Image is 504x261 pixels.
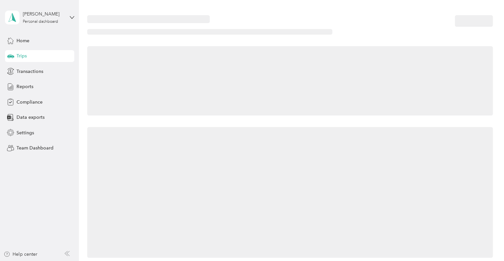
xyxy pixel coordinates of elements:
[23,20,58,24] div: Personal dashboard
[467,224,504,261] iframe: Everlance-gr Chat Button Frame
[17,129,34,136] span: Settings
[17,37,29,44] span: Home
[17,99,43,106] span: Compliance
[4,251,37,258] button: Help center
[17,114,45,121] span: Data exports
[23,11,64,17] div: [PERSON_NAME]
[17,145,54,151] span: Team Dashboard
[17,83,33,90] span: Reports
[17,68,43,75] span: Transactions
[17,52,27,59] span: Trips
